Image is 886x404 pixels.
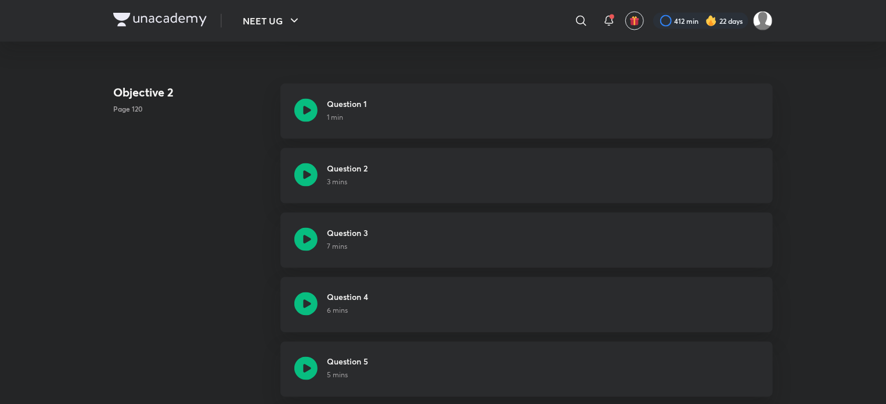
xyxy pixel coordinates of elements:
h6: Question 4 [327,291,368,303]
h6: Question 3 [327,227,368,239]
p: 5 mins [327,370,368,381]
h6: Page 120 [113,103,271,114]
p: 6 mins [327,306,368,316]
img: surabhi [753,11,773,31]
p: 7 mins [327,241,368,252]
img: Company Logo [113,13,207,27]
h4: Objective 2 [113,84,271,101]
h6: Question 1 [327,98,367,110]
h6: Question 2 [327,162,368,174]
a: Company Logo [113,13,207,30]
p: 3 mins [327,177,368,187]
p: 1 min [327,112,367,123]
img: streak [705,15,717,27]
h6: Question 5 [327,356,368,368]
button: NEET UG [236,9,308,33]
img: avatar [629,16,640,26]
button: avatar [625,12,644,30]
